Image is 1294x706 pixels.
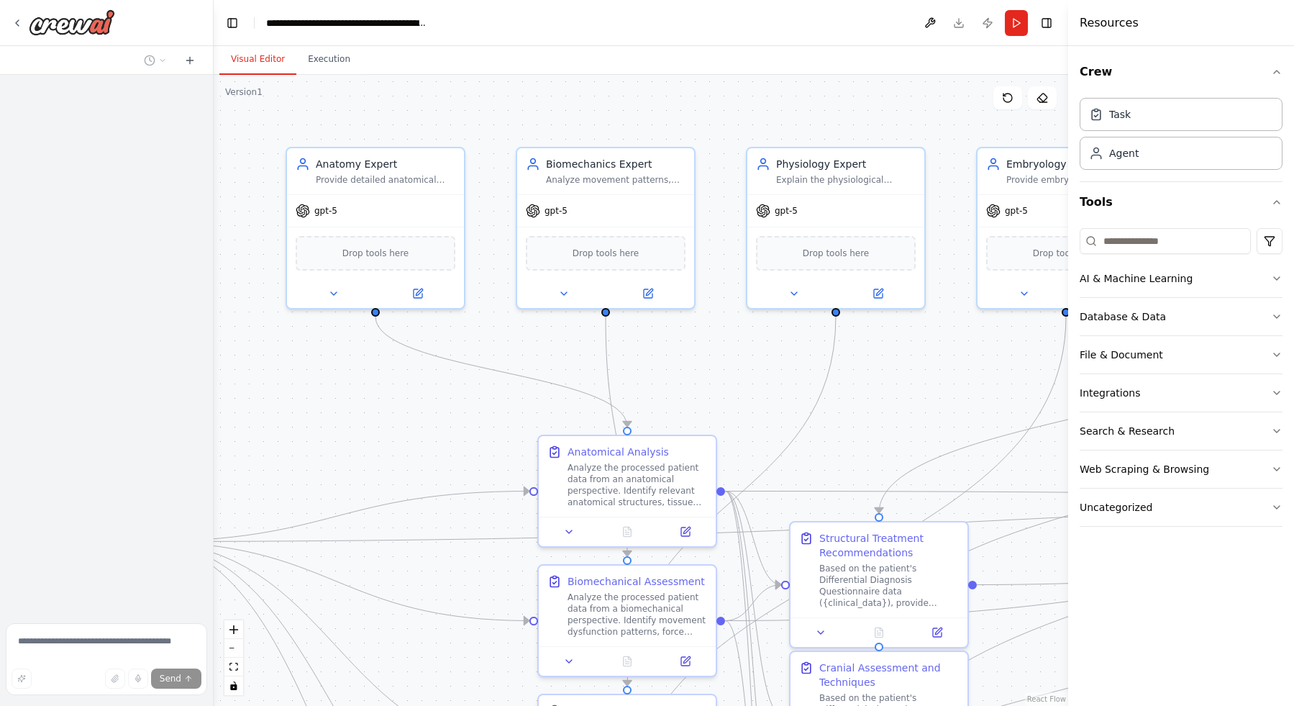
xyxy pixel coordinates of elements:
[1027,695,1066,703] a: React Flow attribution
[1080,412,1282,450] button: Search & Research
[1080,182,1282,222] button: Tools
[597,653,658,670] button: No output available
[1080,374,1282,412] button: Integrations
[1005,205,1028,217] span: gpt-5
[1080,222,1282,538] div: Tools
[142,484,529,549] g: Edge from c9af959c-2107-4c73-a30e-1c8de8219db4 to fef1b9fc-55c8-456a-ab45-875e89b55e43
[296,45,362,75] button: Execution
[1080,424,1175,438] div: Search & Research
[545,205,568,217] span: gpt-5
[1080,451,1282,488] button: Web Scraping & Browsing
[1080,260,1282,297] button: AI & Machine Learning
[12,669,32,689] button: Improve this prompt
[776,174,916,186] div: Explain the physiological processes underlying {patient_condition} and how [MEDICAL_DATA] interve...
[803,246,870,261] span: Drop tools here
[912,624,962,641] button: Open in side panel
[660,653,710,670] button: Open in side panel
[789,521,969,648] div: Structural Treatment RecommendationsBased on the patient's Differential Diagnosis Questionnaire d...
[1080,271,1193,286] div: AI & Machine Learning
[976,147,1156,309] div: Embryology ExpertProvide embryological insights into {patient_condition}, explaining developmenta...
[516,147,696,309] div: Biomechanics ExpertAnalyze movement patterns, force distribution, and mechanical dysfunction in {...
[537,435,717,548] div: Anatomical AnalysisAnalyze the processed patient data from an anatomical perspective. Identify re...
[314,205,337,217] span: gpt-5
[342,246,409,261] span: Drop tools here
[224,620,243,695] div: React Flow controls
[1036,13,1057,33] button: Hide right sidebar
[725,578,781,628] g: Edge from bf616ade-ffb8-4680-ac00-64119761121d to bd4ae905-4fc3-486d-8d3e-d194d6cc7ab3
[819,531,959,560] div: Structural Treatment Recommendations
[142,535,529,628] g: Edge from c9af959c-2107-4c73-a30e-1c8de8219db4 to bf616ade-ffb8-4680-ac00-64119761121d
[316,157,455,171] div: Anatomy Expert
[819,661,959,689] div: Cranial Assessment and Techniques
[620,317,843,686] g: Edge from 28db52ba-cb08-4256-9641-931edbf88510 to d0efcb8c-a1c3-4d4e-a1c0-c58b1c508b10
[138,52,173,69] button: Switch to previous chat
[224,676,243,695] button: toggle interactivity
[1080,348,1163,362] div: File & Document
[546,157,685,171] div: Biomechanics Expert
[225,86,263,98] div: Version 1
[568,592,707,638] div: Analyze the processed patient data from a biomechanical perspective. Identify movement dysfunctio...
[219,45,296,75] button: Visual Editor
[160,673,181,684] span: Send
[224,658,243,676] button: fit view
[819,563,959,609] div: Based on the patient's Differential Diagnosis Questionnaire data ({clinical_data}), provide struc...
[377,285,458,302] button: Open in side panel
[1109,107,1131,122] div: Task
[568,462,707,508] div: Analyze the processed patient data from an anatomical perspective. Identify relevant anatomical s...
[1080,309,1166,324] div: Database & Data
[568,445,669,459] div: Anatomical Analysis
[1080,489,1282,526] button: Uncategorized
[775,205,798,217] span: gpt-5
[568,574,705,589] div: Biomechanical Assessment
[746,147,926,309] div: Physiology ExpertExplain the physiological processes underlying {patient_condition} and how [MEDI...
[224,620,243,639] button: zoom in
[573,246,639,261] span: Drop tools here
[368,317,634,427] g: Edge from 9a1daff4-a49b-4136-a7e6-fc717440b8a4 to fef1b9fc-55c8-456a-ab45-875e89b55e43
[1080,462,1209,476] div: Web Scraping & Browsing
[266,16,428,30] nav: breadcrumb
[597,523,658,540] button: No output available
[1080,92,1282,181] div: Crew
[537,564,717,677] div: Biomechanical AssessmentAnalyze the processed patient data from a biomechanical perspective. Iden...
[546,174,685,186] div: Analyze movement patterns, force distribution, and mechanical dysfunction in {patient_condition} ...
[1006,157,1146,171] div: Embryology Expert
[151,669,201,689] button: Send
[316,174,455,186] div: Provide detailed anatomical analysis and guidance for {patient_condition}, focusing on structural...
[128,669,148,689] button: Click to speak your automation idea
[1080,298,1282,335] button: Database & Data
[1109,146,1139,160] div: Agent
[1080,14,1139,32] h4: Resources
[1080,336,1282,374] button: File & Document
[224,639,243,658] button: zoom out
[286,147,465,309] div: Anatomy ExpertProvide detailed anatomical analysis and guidance for {patient_condition}, focusing...
[29,9,115,35] img: Logo
[178,52,201,69] button: Start a new chat
[776,157,916,171] div: Physiology Expert
[1033,246,1100,261] span: Drop tools here
[849,624,910,641] button: No output available
[1006,174,1146,186] div: Provide embryological insights into {patient_condition}, explaining developmental origins and how...
[1080,500,1152,515] div: Uncategorized
[1080,52,1282,92] button: Crew
[222,13,242,33] button: Hide left sidebar
[105,669,125,689] button: Upload files
[837,285,919,302] button: Open in side panel
[598,317,634,556] g: Edge from ef025999-2cc7-49ae-8409-c198995c4814 to bf616ade-ffb8-4680-ac00-64119761121d
[1080,386,1140,400] div: Integrations
[607,285,688,302] button: Open in side panel
[660,523,710,540] button: Open in side panel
